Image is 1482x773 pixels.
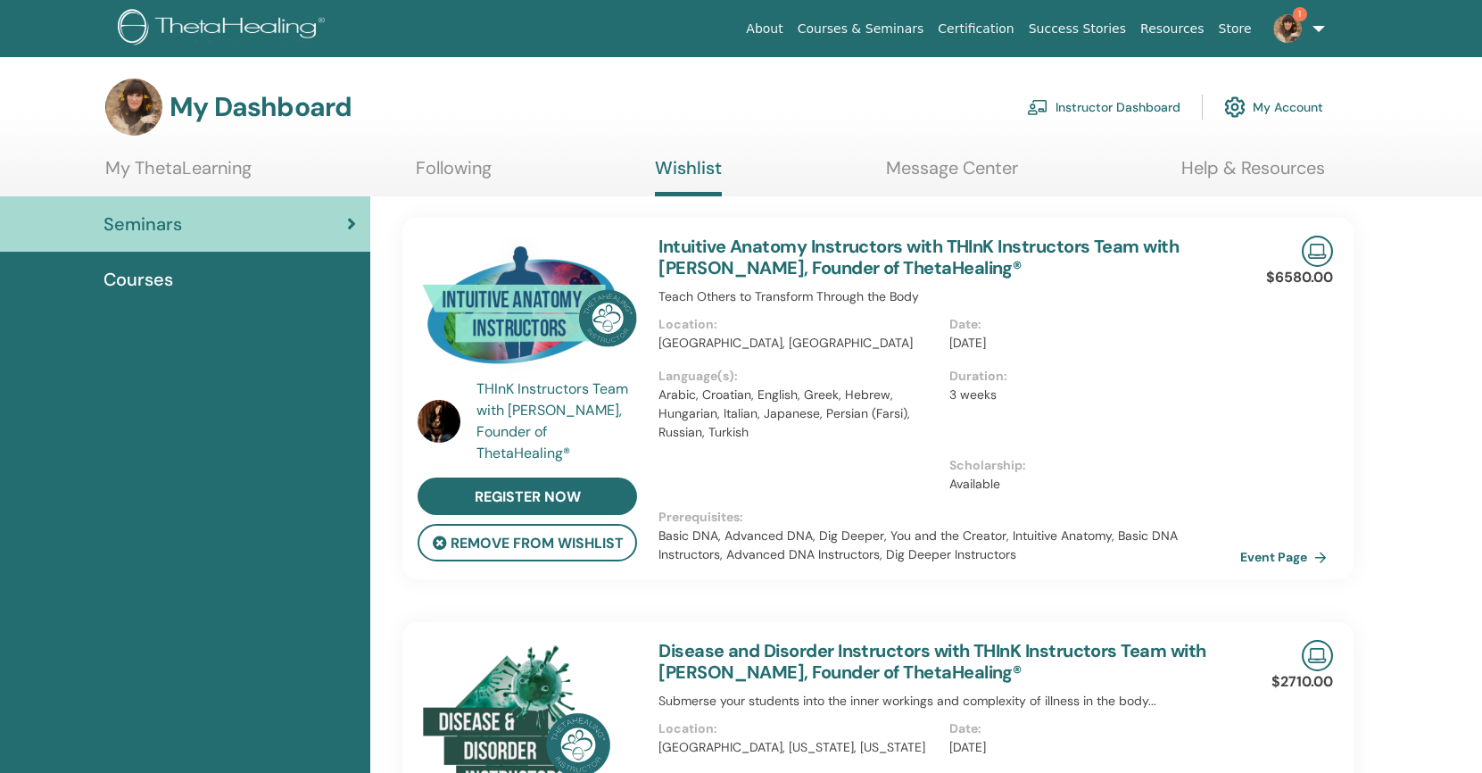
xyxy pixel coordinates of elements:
[1302,640,1333,671] img: Live Online Seminar
[949,475,1229,494] p: Available
[1027,99,1048,115] img: chalkboard-teacher.svg
[105,157,252,192] a: My ThetaLearning
[658,287,1240,306] p: Teach Others to Transform Through the Body
[658,367,939,386] p: Language(s) :
[886,157,1018,192] a: Message Center
[658,719,939,738] p: Location :
[739,12,790,46] a: About
[931,12,1021,46] a: Certification
[170,91,352,123] h3: My Dashboard
[475,487,581,506] span: register now
[1224,87,1323,127] a: My Account
[416,157,492,192] a: Following
[949,738,1229,757] p: [DATE]
[1266,267,1333,288] p: $6580.00
[105,79,162,136] img: default.jpg
[658,508,1240,527] p: Prerequisites :
[1240,544,1334,570] a: Event Page
[658,738,939,757] p: [GEOGRAPHIC_DATA], [US_STATE], [US_STATE]
[949,386,1229,404] p: 3 weeks
[658,315,939,334] p: Location :
[658,334,939,353] p: [GEOGRAPHIC_DATA], [GEOGRAPHIC_DATA]
[949,367,1229,386] p: Duration :
[658,639,1205,684] a: Disease and Disorder Instructors with THInK Instructors Team with [PERSON_NAME], Founder of Theta...
[658,235,1179,279] a: Intuitive Anatomy Instructors with THInK Instructors Team with [PERSON_NAME], Founder of ThetaHea...
[655,157,722,196] a: Wishlist
[103,211,182,237] span: Seminars
[1293,7,1307,21] span: 1
[418,524,637,561] button: remove from wishlist
[1273,14,1302,43] img: default.jpg
[118,9,331,49] img: logo.png
[658,386,939,442] p: Arabic, Croatian, English, Greek, Hebrew, Hungarian, Italian, Japanese, Persian (Farsi), Russian,...
[418,478,637,515] a: register now
[418,400,460,443] img: default.jpg
[1302,236,1333,267] img: Live Online Seminar
[476,378,642,464] a: THInK Instructors Team with [PERSON_NAME], Founder of ThetaHealing®
[1181,157,1325,192] a: Help & Resources
[658,527,1240,564] p: Basic DNA, Advanced DNA, Dig Deeper, You and the Creator, Intuitive Anatomy, Basic DNA Instructor...
[791,12,931,46] a: Courses & Seminars
[658,692,1240,711] p: Submerse your students into the inner workings and complexity of illness in the body...
[949,315,1229,334] p: Date :
[949,719,1229,738] p: Date :
[1027,87,1180,127] a: Instructor Dashboard
[103,266,173,293] span: Courses
[1271,671,1333,693] p: $2710.00
[1224,92,1246,122] img: cog.svg
[949,456,1229,475] p: Scholarship :
[1212,12,1259,46] a: Store
[1022,12,1133,46] a: Success Stories
[418,236,637,384] img: Intuitive Anatomy Instructors
[1133,12,1212,46] a: Resources
[949,334,1229,353] p: [DATE]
